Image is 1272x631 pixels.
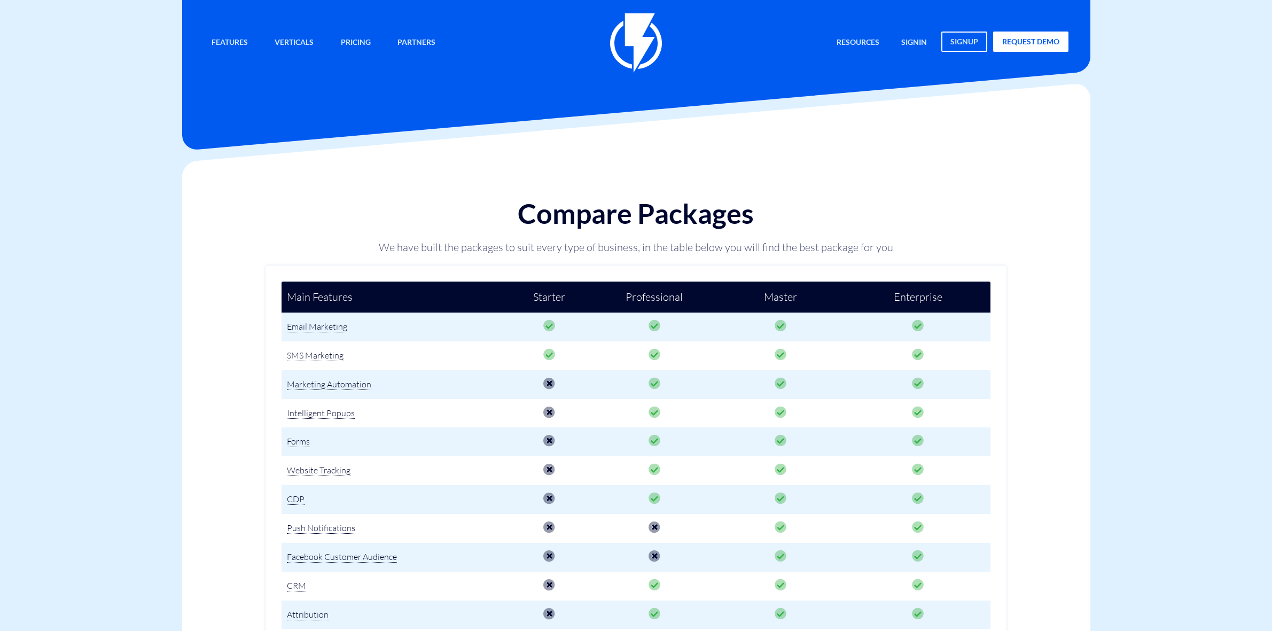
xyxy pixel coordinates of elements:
[893,32,935,54] a: signin
[287,321,347,332] span: Email Marketing
[993,32,1068,52] a: request demo
[287,408,355,419] span: Intelligent Popups
[829,32,887,54] a: Resources
[287,465,350,476] span: Website Tracking
[267,32,322,54] a: Verticals
[333,32,379,54] a: Pricing
[282,282,506,313] td: Main Features
[287,350,344,361] span: SMS Marketing
[287,551,397,563] span: Facebook Customer Audience
[389,32,443,54] a: Partners
[287,523,355,534] span: Push Notifications
[347,198,925,229] h1: Compare Packages
[941,32,987,52] a: signup
[287,379,371,390] span: Marketing Automation
[287,580,306,591] span: CRM
[287,609,329,620] span: Attribution
[287,494,305,505] span: CDP
[204,32,256,54] a: Features
[716,282,846,313] td: Master
[846,282,990,313] td: Enterprise
[287,436,310,447] span: Forms
[593,282,716,313] td: Professional
[506,282,593,313] td: Starter
[347,240,925,255] p: We have built the packages to suit every type of business, in the table below you will find the b...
